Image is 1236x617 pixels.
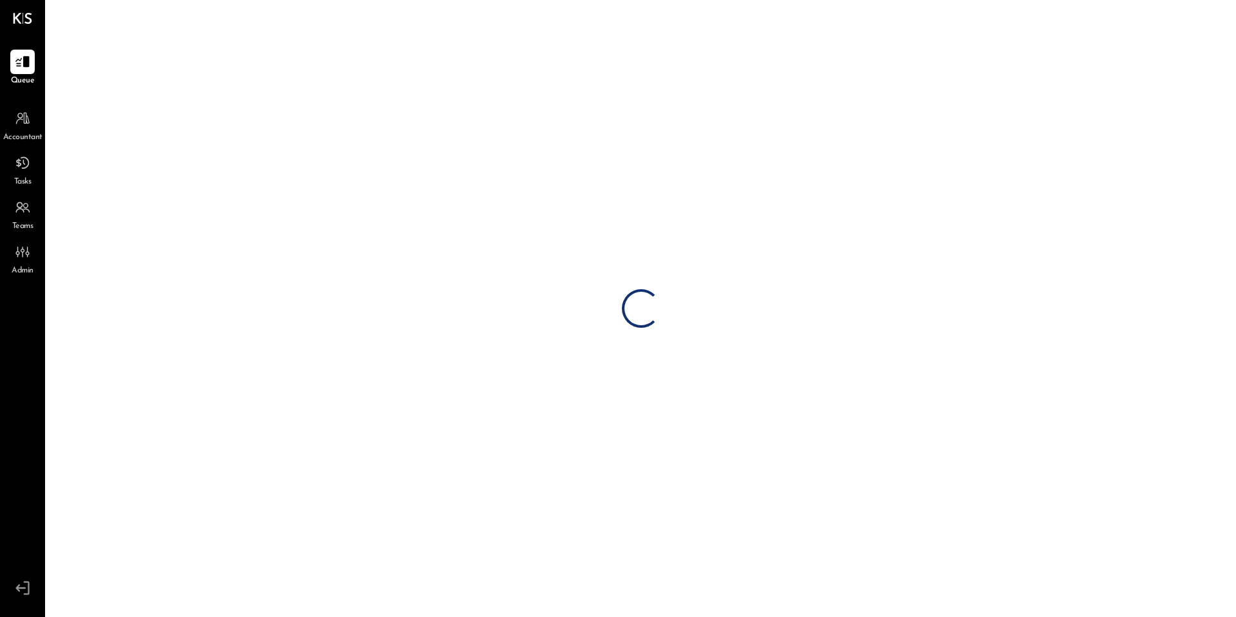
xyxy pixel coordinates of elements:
span: Accountant [3,132,42,144]
span: Queue [11,75,35,87]
a: Accountant [1,106,44,144]
span: Tasks [14,176,32,188]
a: Queue [1,50,44,87]
a: Admin [1,240,44,277]
span: Teams [12,221,33,233]
span: Admin [12,265,33,277]
a: Teams [1,195,44,233]
a: Tasks [1,151,44,188]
